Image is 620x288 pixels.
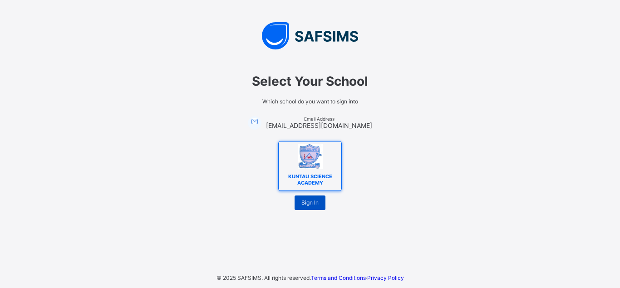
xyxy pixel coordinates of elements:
[174,22,446,49] img: SAFSIMS Logo
[183,98,437,105] span: Which school do you want to sign into
[311,274,404,281] span: ·
[282,171,338,188] span: KUNTAU SCIENCE ACADEMY
[217,274,311,281] span: © 2025 SAFSIMS. All rights reserved.
[367,274,404,281] a: Privacy Policy
[266,122,372,129] span: [EMAIL_ADDRESS][DOMAIN_NAME]
[311,274,366,281] a: Terms and Conditions
[298,144,323,169] img: KUNTAU SCIENCE ACADEMY
[183,73,437,89] span: Select Your School
[266,116,372,122] span: Email Address
[301,199,319,206] span: Sign In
